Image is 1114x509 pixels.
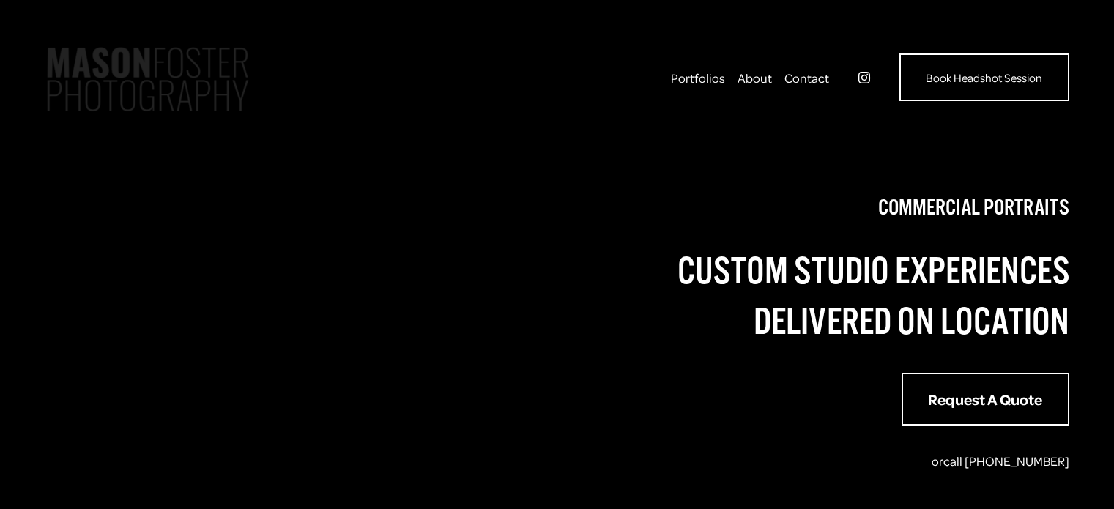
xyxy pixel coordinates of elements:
[671,66,725,89] a: folder dropdown
[557,192,1070,223] h4: commercial portraits
[902,373,1069,426] a: Request A Quote
[899,53,1069,102] a: Book Headshot Session
[857,70,872,85] a: instagram-unauth
[784,66,829,89] a: Contact
[45,34,250,122] img: Mason Foster Photography
[557,247,1070,348] h2: Custom studio experiences delivered on location
[738,66,772,89] a: About
[557,450,1070,471] p: or
[671,67,725,88] span: Portfolios
[943,453,1069,469] a: call [PHONE_NUMBER]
